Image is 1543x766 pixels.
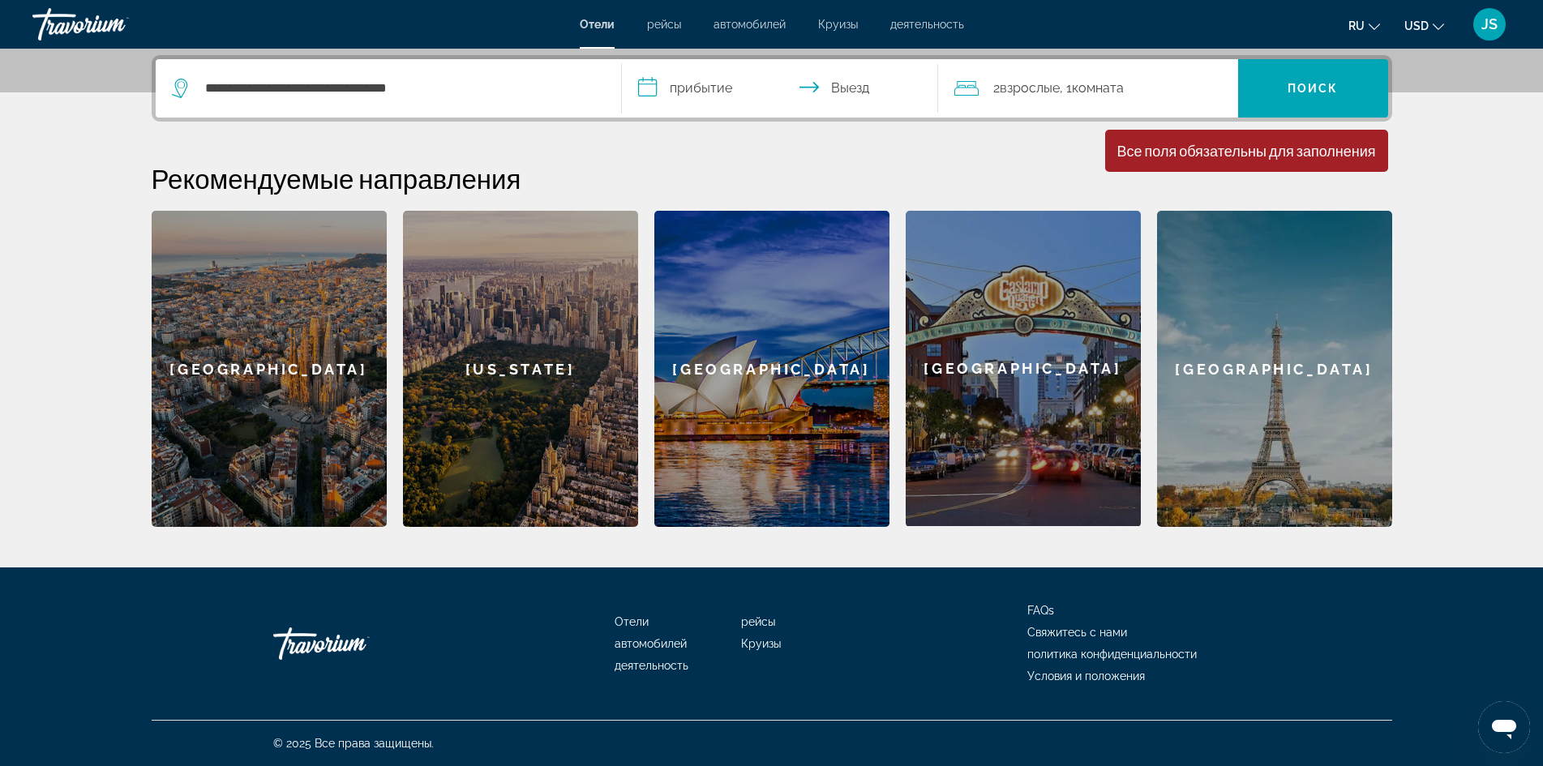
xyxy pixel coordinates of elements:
[654,211,889,527] div: [GEOGRAPHIC_DATA]
[906,211,1141,526] div: [GEOGRAPHIC_DATA]
[1000,80,1060,96] span: Взрослые
[906,211,1141,527] a: San Diego[GEOGRAPHIC_DATA]
[1072,80,1124,96] span: Комната
[1348,14,1380,37] button: Change language
[1157,211,1392,527] div: [GEOGRAPHIC_DATA]
[622,59,938,118] button: Select check in and out date
[1478,701,1530,753] iframe: Кнопка запуска окна обмена сообщениями
[152,162,1392,195] h2: Рекомендуемые направления
[615,615,649,628] a: Отели
[654,211,889,527] a: Sydney[GEOGRAPHIC_DATA]
[1404,19,1429,32] span: USD
[1027,626,1127,639] a: Свяжитесь с нами
[273,619,435,668] a: Go Home
[403,211,638,527] a: New York[US_STATE]
[1404,14,1444,37] button: Change currency
[1117,142,1376,160] div: Все поля обязательны для заполнения
[1027,604,1054,617] a: FAQs
[714,18,786,31] a: автомобилей
[741,615,775,628] a: рейсы
[1027,648,1197,661] a: политика конфиденциальности
[204,76,597,101] input: Search hotel destination
[1288,82,1339,95] span: Поиск
[156,59,1388,118] div: Search widget
[1027,670,1145,683] a: Условия и положения
[152,211,387,527] div: [GEOGRAPHIC_DATA]
[1238,59,1388,118] button: Search
[580,18,615,31] a: Отели
[273,737,434,750] span: © 2025 Все права защищены.
[615,637,687,650] a: автомобилей
[152,211,387,527] a: Barcelona[GEOGRAPHIC_DATA]
[741,637,781,650] a: Круизы
[938,59,1238,118] button: Travelers: 2 adults, 0 children
[32,3,195,45] a: Travorium
[890,18,964,31] a: деятельность
[1060,77,1124,100] span: , 1
[1157,211,1392,527] a: Paris[GEOGRAPHIC_DATA]
[647,18,681,31] a: рейсы
[993,77,1060,100] span: 2
[1348,19,1365,32] span: ru
[615,659,688,672] a: деятельность
[818,18,858,31] a: Круизы
[403,211,638,527] div: [US_STATE]
[1468,7,1511,41] button: User Menu
[1481,16,1498,32] span: JS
